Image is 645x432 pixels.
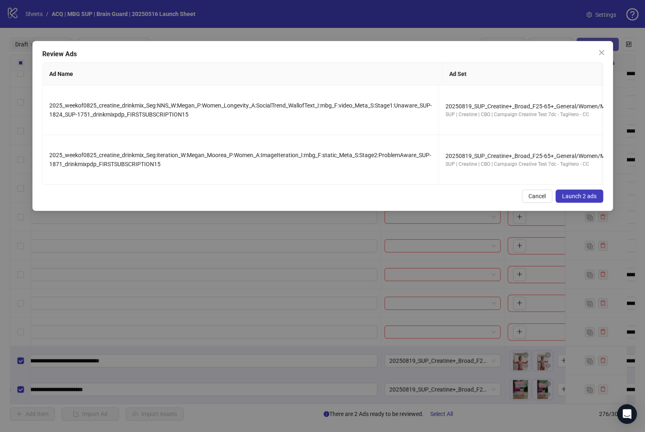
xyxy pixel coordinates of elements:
div: 20250819_SUP_Creatine+_Broad_F25-65+_General/Women/Moms [445,102,616,111]
button: Launch 2 ads [555,190,603,203]
span: close [598,49,604,56]
span: 2025_weekof0825_creatine_drinkmix_Seg:iteration_W:Megan_Moorea_P:Women_A:ImageIteration_I:mbg_F:s... [49,152,431,167]
div: Review Ads [42,49,603,59]
span: Cancel [528,193,545,199]
span: Launch 2 ads [562,193,596,199]
button: Cancel [521,190,552,203]
div: SUP | Creatine | CBO | Campaign Creative Test 7dc - TagHero - CC [445,160,616,168]
button: Close [595,46,608,59]
th: Ad Name [43,63,443,85]
th: Ad Set [443,63,627,85]
span: 2025_weekof0825_creatine_drinkmix_Seg:NNS_W:Megan_P:Women_Longevity_A:SocialTrend_WallofText_I:mb... [49,102,432,118]
div: 20250819_SUP_Creatine+_Broad_F25-65+_General/Women/Moms [445,151,616,160]
div: SUP | Creatine | CBO | Campaign Creative Test 7dc - TagHero - CC [445,111,616,119]
div: Open Intercom Messenger [617,404,637,424]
